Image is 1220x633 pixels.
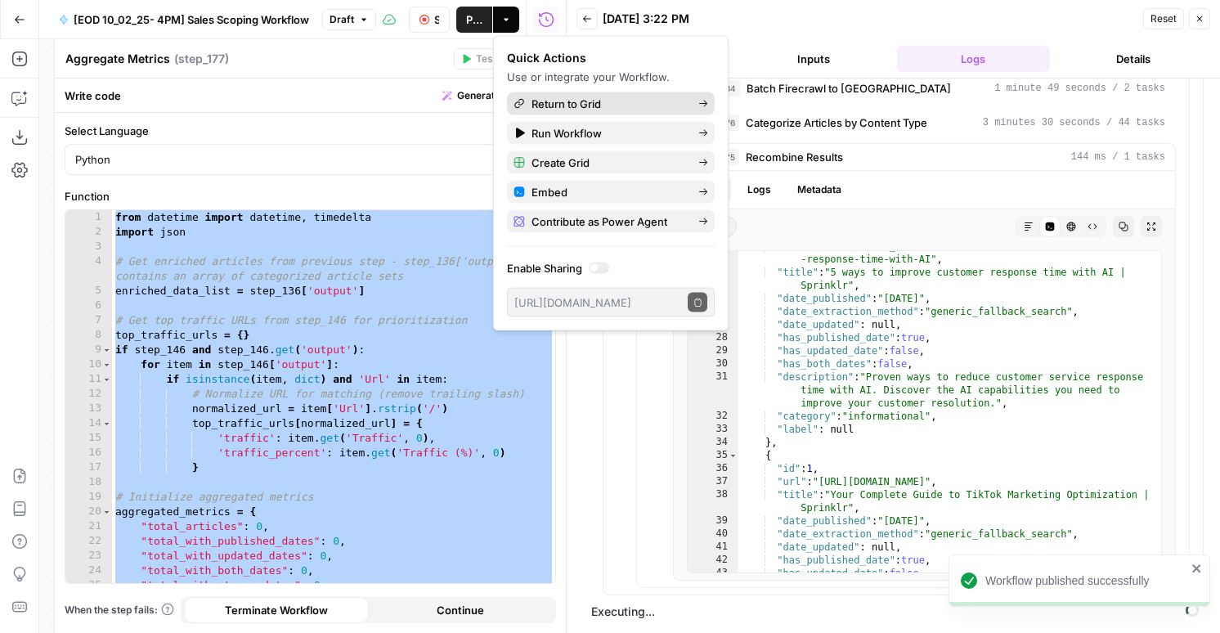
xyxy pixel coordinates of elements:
[688,488,738,514] div: 38
[983,115,1165,130] span: 3 minutes 30 seconds / 44 tasks
[65,328,112,343] div: 8
[65,123,556,139] label: Select Language
[454,48,504,70] button: Test
[688,527,738,541] div: 40
[65,475,112,490] div: 18
[1056,46,1210,72] button: Details
[65,519,112,534] div: 21
[74,11,309,28] span: [EOD 10_02_25- 4PM] Sales Scoping Workflow
[322,9,376,30] button: Draft
[688,475,738,488] div: 37
[65,549,112,563] div: 23
[65,51,170,67] textarea: Aggregate Metrics
[457,88,535,103] span: Generate with AI
[1143,8,1184,29] button: Reset
[688,567,738,580] div: 43
[737,46,890,72] button: Inputs
[738,177,781,202] button: Logs
[688,423,738,436] div: 33
[65,240,112,254] div: 3
[1191,562,1203,575] button: close
[985,572,1186,589] div: Workflow published successfully
[532,155,685,171] span: Create Grid
[436,85,556,106] button: Generate with AI
[65,210,112,225] div: 1
[65,357,112,372] div: 10
[102,343,111,357] span: Toggle code folding, rows 9 through 17
[729,449,738,462] span: Toggle code folding, rows 35 through 48
[507,70,670,83] span: Use or integrate your Workflow.
[688,449,738,462] div: 35
[65,603,174,617] a: When the step fails:
[746,114,927,131] span: Categorize Articles by Content Type
[787,177,851,202] button: Metadata
[102,372,111,387] span: Toggle code folding, rows 11 through 17
[409,7,450,33] button: Stop Run
[65,343,112,357] div: 9
[369,597,554,623] button: Continue
[532,213,685,230] span: Contribute as Power Agent
[65,225,112,240] div: 2
[65,446,112,460] div: 16
[586,599,1204,625] span: Executing...
[437,602,484,618] span: Continue
[65,460,112,475] div: 17
[225,602,328,618] span: Terminate Workflow
[65,313,112,328] div: 7
[102,416,111,431] span: Toggle code folding, rows 14 through 17
[55,79,566,112] div: Write code
[688,554,738,567] div: 42
[532,96,685,112] span: Return to Grid
[1071,150,1165,164] span: 144 ms / 1 tasks
[688,370,738,410] div: 31
[688,541,738,554] div: 41
[49,7,319,33] button: [EOD 10_02_25- 4PM] Sales Scoping Workflow
[897,46,1051,72] button: Logs
[747,80,951,97] span: Batch Firecrawl to [GEOGRAPHIC_DATA]
[688,462,738,475] div: 36
[65,431,112,446] div: 15
[75,151,526,168] input: Python
[507,50,715,66] div: Quick Actions
[65,490,112,505] div: 19
[65,505,112,519] div: 20
[456,7,492,33] button: Publish
[65,534,112,549] div: 22
[65,254,112,284] div: 4
[466,11,482,28] span: Publish
[65,188,556,204] label: Function
[674,144,1175,170] button: 144 ms / 1 tasks
[65,387,112,402] div: 12
[65,299,112,313] div: 6
[674,171,1175,580] div: 144 ms / 1 tasks
[102,505,111,519] span: Toggle code folding, rows 20 through 47
[65,578,112,593] div: 25
[532,125,685,141] span: Run Workflow
[434,11,439,28] span: Stop Run
[65,402,112,416] div: 13
[746,149,843,165] span: Recombine Results
[65,372,112,387] div: 11
[174,51,229,67] span: ( step_177 )
[994,81,1165,96] span: 1 minute 49 seconds / 2 tasks
[688,357,738,370] div: 30
[1150,11,1177,26] span: Reset
[688,436,738,449] div: 34
[65,284,112,299] div: 5
[688,514,738,527] div: 39
[65,563,112,578] div: 24
[102,357,111,372] span: Toggle code folding, rows 10 through 17
[688,344,738,357] div: 29
[330,12,354,27] span: Draft
[507,260,715,276] label: Enable Sharing
[688,331,738,344] div: 28
[532,184,685,200] span: Embed
[476,52,496,66] span: Test
[674,110,1175,136] button: 3 minutes 30 seconds / 44 tasks
[65,416,112,431] div: 14
[674,75,1175,101] button: 1 minute 49 seconds / 2 tasks
[688,410,738,423] div: 32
